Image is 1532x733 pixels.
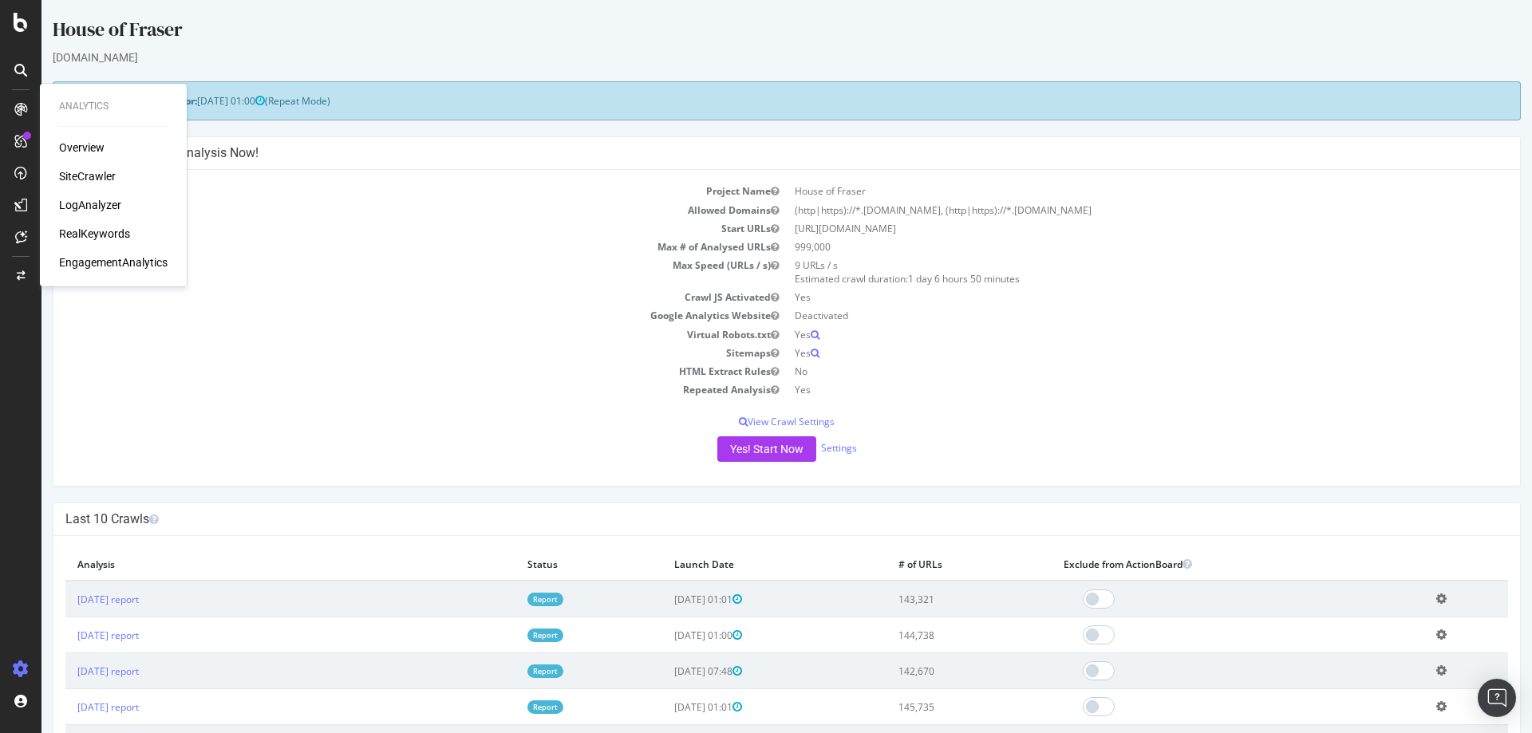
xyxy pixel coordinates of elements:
[745,182,1467,200] td: House of Fraser
[36,664,97,678] a: [DATE] report
[24,380,745,399] td: Repeated Analysis
[59,254,168,270] a: EngagementAnalytics
[745,325,1467,344] td: Yes
[486,593,522,606] a: Report
[36,700,97,714] a: [DATE] report
[24,182,745,200] td: Project Name
[24,288,745,306] td: Crawl JS Activated
[24,548,474,581] th: Analysis
[11,81,1479,120] div: (Repeat Mode)
[24,415,1467,428] p: View Crawl Settings
[633,629,701,642] span: [DATE] 01:00
[474,548,620,581] th: Status
[24,219,745,238] td: Start URLs
[1010,548,1383,581] th: Exclude from ActionBoard
[24,325,745,344] td: Virtual Robots.txt
[59,140,105,156] a: Overview
[486,629,522,642] a: Report
[24,145,1467,161] h4: Configure your New Analysis Now!
[633,664,701,678] span: [DATE] 07:48
[36,629,97,642] a: [DATE] report
[621,548,845,581] th: Launch Date
[845,653,1011,689] td: 142,670
[59,168,116,184] a: SiteCrawler
[59,197,121,213] a: LogAnalyzer
[745,380,1467,399] td: Yes
[486,700,522,714] a: Report
[745,256,1467,288] td: 9 URLs / s Estimated crawl duration:
[745,201,1467,219] td: (http|https)://*.[DOMAIN_NAME], (http|https)://*.[DOMAIN_NAME]
[745,288,1467,306] td: Yes
[11,49,1479,65] div: [DOMAIN_NAME]
[845,689,1011,725] td: 145,735
[745,219,1467,238] td: [URL][DOMAIN_NAME]
[24,94,156,108] strong: Next Launch Scheduled for:
[633,700,701,714] span: [DATE] 01:01
[24,362,745,380] td: HTML Extract Rules
[156,94,223,108] span: [DATE] 01:00
[845,581,1011,617] td: 143,321
[59,226,130,242] a: RealKeywords
[845,617,1011,653] td: 144,738
[1478,679,1516,717] div: Open Intercom Messenger
[745,344,1467,362] td: Yes
[59,100,168,113] div: Analytics
[24,511,1467,527] h4: Last 10 Crawls
[36,593,97,606] a: [DATE] report
[867,272,978,286] span: 1 day 6 hours 50 minutes
[24,201,745,219] td: Allowed Domains
[633,593,701,606] span: [DATE] 01:01
[745,306,1467,325] td: Deactivated
[486,664,522,678] a: Report
[24,344,745,362] td: Sitemaps
[780,441,815,455] a: Settings
[676,436,775,462] button: Yes! Start Now
[745,238,1467,256] td: 999,000
[11,16,1479,49] div: House of Fraser
[845,548,1011,581] th: # of URLs
[745,362,1467,380] td: No
[24,238,745,256] td: Max # of Analysed URLs
[24,306,745,325] td: Google Analytics Website
[24,256,745,288] td: Max Speed (URLs / s)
